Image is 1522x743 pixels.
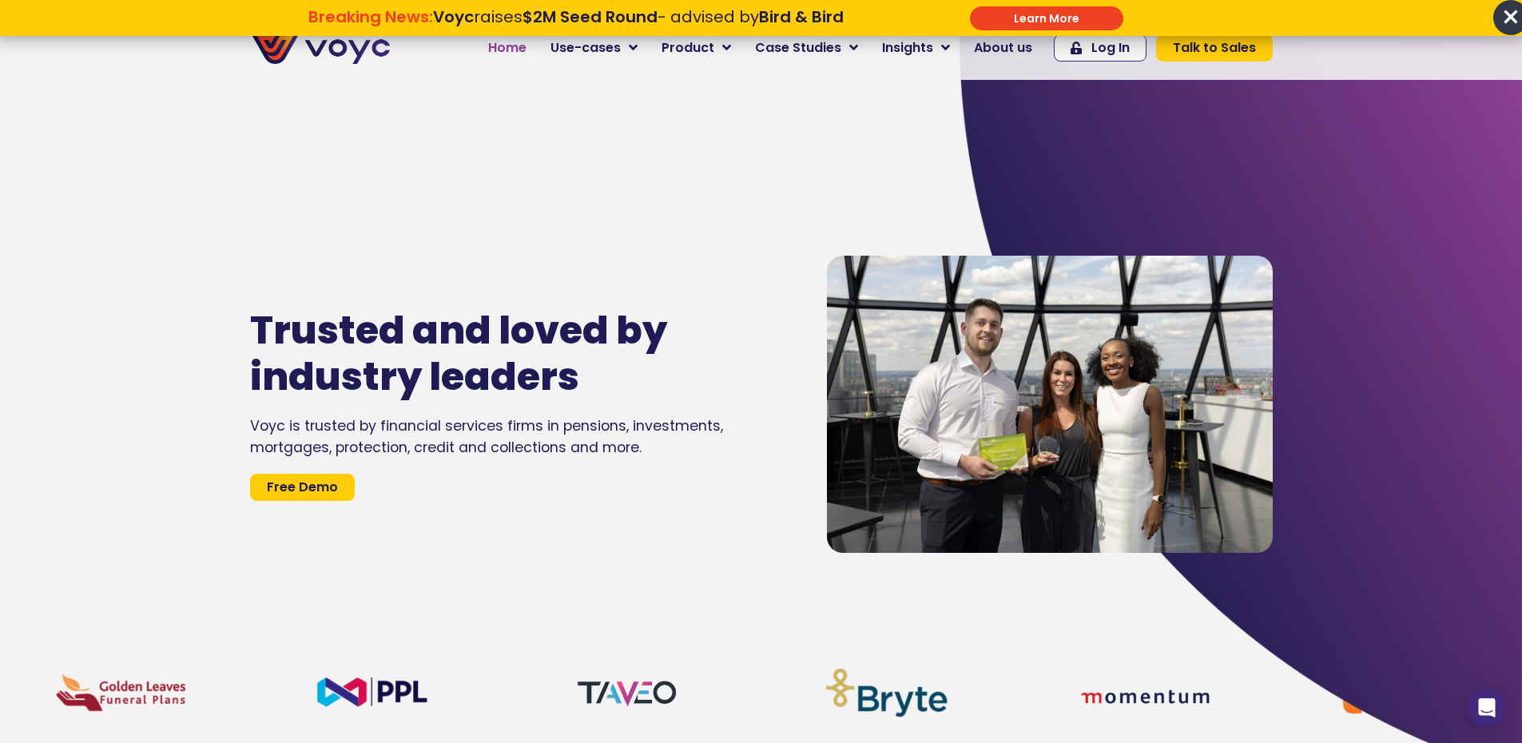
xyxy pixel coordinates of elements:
[538,32,650,64] a: Use-cases
[523,6,658,28] strong: $2M Seed Round
[433,6,474,28] strong: Voyc
[650,32,743,64] a: Product
[1054,34,1146,62] a: Log In
[488,38,527,58] span: Home
[974,38,1032,58] span: About us
[1468,689,1506,727] div: Open Intercom Messenger
[962,32,1044,64] a: About us
[1173,42,1256,54] span: Talk to Sales
[870,32,962,64] a: Insights
[267,481,338,494] span: Free Demo
[755,38,841,58] span: Case Studies
[250,308,731,399] h1: Trusted and loved by industry leaders
[250,474,355,501] a: Free Demo
[743,32,870,64] a: Case Studies
[250,32,390,64] img: voyc-full-logo
[550,38,621,58] span: Use-cases
[433,6,844,28] span: raises - advised by
[227,7,924,46] div: Breaking News: Voyc raises $2M Seed Round - advised by Bird & Bird
[308,6,433,28] strong: Breaking News:
[1091,42,1130,54] span: Log In
[250,415,779,458] div: Voyc is trusted by financial services firms in pensions, investments, mortgages, protection, cred...
[970,6,1123,30] div: Submit
[662,38,714,58] span: Product
[882,38,933,58] span: Insights
[759,6,844,28] strong: Bird & Bird
[1156,34,1273,62] a: Talk to Sales
[476,32,538,64] a: Home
